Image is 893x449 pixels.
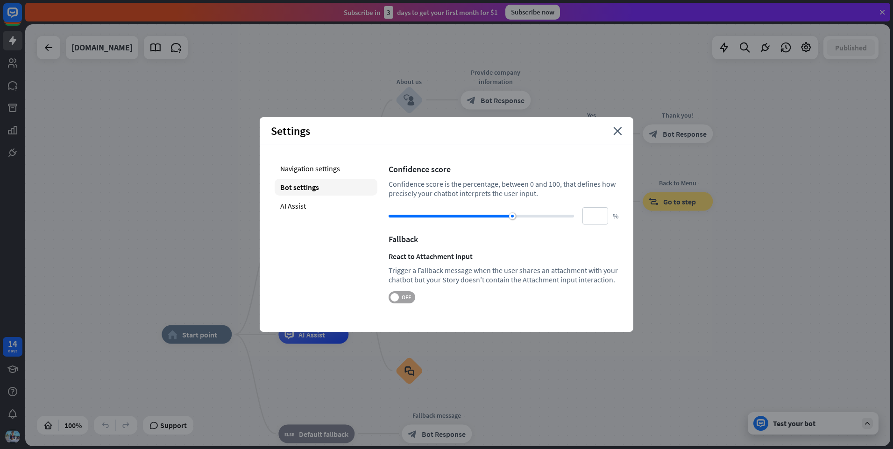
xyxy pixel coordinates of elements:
[773,419,857,428] div: Test your bot
[62,418,85,433] div: 100%
[399,294,413,301] span: OFF
[505,5,560,20] div: Subscribe now
[389,234,618,245] div: Fallback
[389,266,618,284] div: Trigger a Fallback message when the user shares an attachment with your chatbot but your Story do...
[168,330,177,339] i: home_2
[8,348,17,354] div: days
[663,129,707,139] span: Bot Response
[422,429,466,438] span: Bot Response
[275,197,377,214] div: AI Assist
[467,95,476,105] i: block_bot_response
[389,179,618,198] div: Confidence score is the percentage, between 0 and 100, that defines how precisely your chatbot in...
[613,211,618,220] span: %
[827,39,875,56] button: Published
[284,429,294,438] i: block_fallback
[384,6,393,19] div: 3
[454,67,538,86] div: Provide company information
[481,95,524,105] span: Bot Response
[649,197,659,206] i: block_goto
[3,337,22,357] a: 14 days
[563,111,619,120] div: Yes
[299,429,348,438] span: Default fallback
[344,6,498,19] div: Subscribe in days to get your first month for $1
[7,4,35,32] button: Open LiveChat chat widget
[182,330,217,339] span: Start point
[408,429,417,438] i: block_bot_response
[381,77,437,86] div: About us
[275,179,377,196] div: Bot settings
[71,36,133,59] div: agenciaalcance.com
[404,94,415,105] i: block_user_input
[404,365,414,376] i: block_faq
[636,111,720,120] div: Thank you!
[160,418,187,433] span: Support
[275,160,377,177] div: Navigation settings
[636,178,720,188] div: Back to Menu
[8,339,17,348] div: 14
[395,410,479,420] div: Fallback message
[271,124,310,138] span: Settings
[389,252,618,261] div: React to Attachment input
[613,127,622,135] i: close
[663,197,696,206] span: Go to step
[649,129,658,139] i: block_bot_response
[298,330,325,339] span: AI Assist
[389,164,618,175] div: Confidence score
